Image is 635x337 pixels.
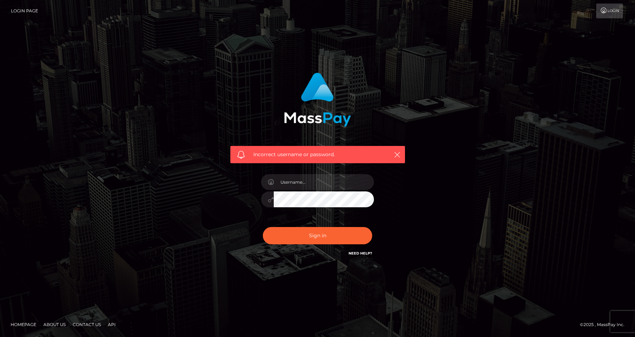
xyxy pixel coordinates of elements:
a: Homepage [8,319,39,330]
div: © 2025 , MassPay Inc. [580,321,630,329]
a: About Us [41,319,68,330]
span: Incorrect username or password. [253,151,382,158]
img: MassPay Login [284,73,351,127]
button: Sign in [263,227,372,244]
a: API [105,319,119,330]
a: Login Page [11,4,38,18]
a: Contact Us [70,319,104,330]
input: Username... [274,174,374,190]
a: Need Help? [349,251,372,256]
a: Login [596,4,623,18]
